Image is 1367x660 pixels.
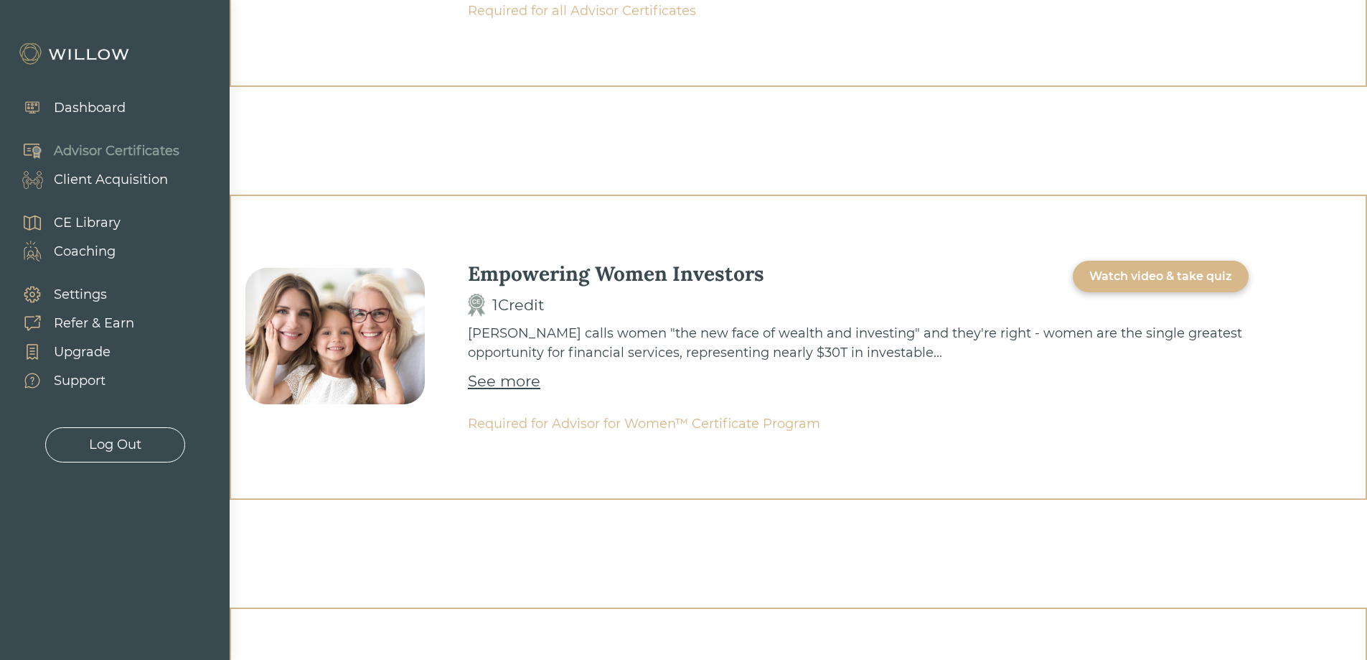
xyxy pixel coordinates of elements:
[7,165,179,194] a: Client Acquisition
[468,414,1249,434] div: Required for Advisor for Women™ Certificate Program
[468,370,540,393] a: See more
[468,261,764,287] div: Empowering Women Investors
[7,237,121,266] a: Coaching
[7,280,134,309] a: Settings
[18,42,133,65] img: Willow
[54,170,168,190] div: Client Acquisition
[54,141,179,161] div: Advisor Certificates
[468,1,1249,21] div: Required for all Advisor Certificates
[7,309,134,338] a: Refer & Earn
[54,98,126,118] div: Dashboard
[54,343,111,362] div: Upgrade
[54,371,105,391] div: Support
[7,136,179,165] a: Advisor Certificates
[54,285,107,305] div: Settings
[7,338,134,366] a: Upgrade
[89,435,141,455] div: Log Out
[7,208,121,237] a: CE Library
[54,242,116,261] div: Coaching
[468,324,1249,363] div: [PERSON_NAME] calls women "the new face of wealth and investing" and they're right - women are th...
[7,93,126,122] a: Dashboard
[492,294,545,317] div: 1 Credit
[54,314,134,333] div: Refer & Earn
[54,213,121,233] div: CE Library
[1089,268,1232,285] div: Watch video & take quiz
